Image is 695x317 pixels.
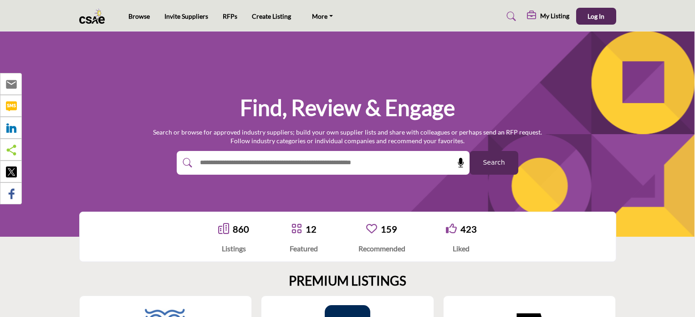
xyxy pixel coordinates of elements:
[540,12,569,20] h5: My Listing
[164,12,208,20] a: Invite Suppliers
[446,223,457,234] i: Go to Liked
[527,11,569,22] div: My Listing
[358,243,405,254] div: Recommended
[240,94,455,122] h1: Find, Review & Engage
[588,12,604,20] span: Log In
[446,243,477,254] div: Liked
[289,273,406,289] h2: PREMIUM LISTINGS
[460,223,477,234] a: 423
[252,12,291,20] a: Create Listing
[233,223,249,234] a: 860
[223,12,237,20] a: RFPs
[498,9,522,24] a: Search
[366,223,377,235] a: Go to Recommended
[470,151,518,175] button: Search
[483,158,505,167] span: Search
[79,9,110,24] img: Site Logo
[291,223,302,235] a: Go to Featured
[153,128,542,146] p: Search or browse for approved industry suppliers; build your own supplier lists and share with co...
[306,223,317,234] a: 12
[576,8,616,25] button: Log In
[290,243,318,254] div: Featured
[381,223,397,234] a: 159
[128,12,150,20] a: Browse
[306,10,339,23] a: More
[218,243,249,254] div: Listings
